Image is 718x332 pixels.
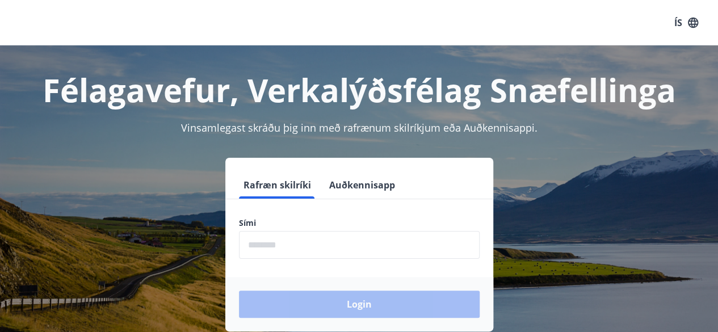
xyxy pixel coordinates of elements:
[668,12,704,33] button: ÍS
[239,171,316,199] button: Rafræn skilríki
[14,68,704,111] h1: Félagavefur, Verkalýðsfélag Snæfellinga
[181,121,538,135] span: Vinsamlegast skráðu þig inn með rafrænum skilríkjum eða Auðkennisappi.
[239,217,480,229] label: Sími
[325,171,400,199] button: Auðkennisapp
